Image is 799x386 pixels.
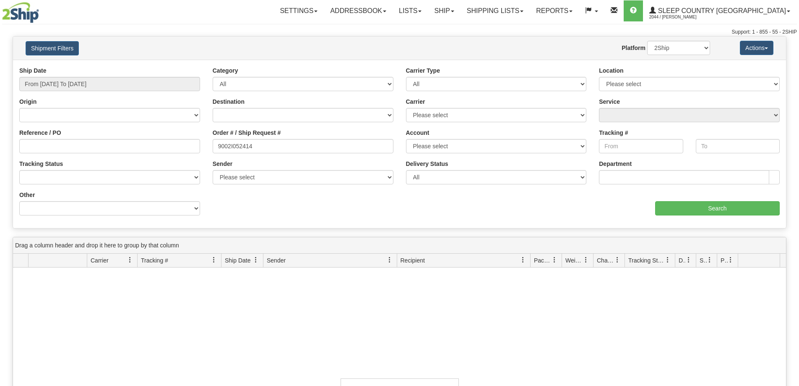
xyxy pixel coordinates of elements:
span: Recipient [401,256,425,265]
span: Ship Date [225,256,250,265]
label: Delivery Status [406,160,448,168]
a: Sleep Country [GEOGRAPHIC_DATA] 2044 / [PERSON_NAME] [643,0,796,21]
a: Pickup Status filter column settings [724,253,738,267]
span: Sleep Country [GEOGRAPHIC_DATA] [656,7,786,14]
label: Department [599,160,632,168]
a: Lists [393,0,428,21]
button: Actions [740,41,773,55]
label: Tracking # [599,129,628,137]
label: Carrier Type [406,66,440,75]
div: grid grouping header [13,237,786,254]
a: Recipient filter column settings [516,253,530,267]
span: 2044 / [PERSON_NAME] [649,13,712,21]
a: Carrier filter column settings [123,253,137,267]
a: Shipment Issues filter column settings [703,253,717,267]
a: Settings [273,0,324,21]
label: Category [213,66,238,75]
label: Order # / Ship Request # [213,129,281,137]
a: Tracking Status filter column settings [661,253,675,267]
iframe: chat widget [780,150,798,236]
a: Shipping lists [461,0,530,21]
span: Carrier [91,256,109,265]
span: Weight [565,256,583,265]
input: From [599,139,683,153]
a: Tracking # filter column settings [207,253,221,267]
span: Delivery Status [679,256,686,265]
label: Ship Date [19,66,47,75]
button: Shipment Filters [26,41,79,55]
label: Platform [622,44,645,52]
a: Weight filter column settings [579,253,593,267]
input: To [696,139,780,153]
label: Other [19,191,35,199]
a: Sender filter column settings [383,253,397,267]
img: logo2044.jpg [2,2,39,23]
a: Ship Date filter column settings [249,253,263,267]
label: Origin [19,97,36,106]
label: Location [599,66,623,75]
a: Packages filter column settings [547,253,562,267]
a: Charge filter column settings [610,253,625,267]
label: Carrier [406,97,425,106]
span: Packages [534,256,552,265]
span: Shipment Issues [700,256,707,265]
span: Charge [597,256,614,265]
label: Tracking Status [19,160,63,168]
a: Ship [428,0,460,21]
a: Delivery Status filter column settings [682,253,696,267]
label: Reference / PO [19,129,61,137]
div: Support: 1 - 855 - 55 - 2SHIP [2,29,797,36]
a: Addressbook [324,0,393,21]
label: Sender [213,160,232,168]
label: Destination [213,97,245,106]
label: Service [599,97,620,106]
span: Pickup Status [721,256,728,265]
span: Sender [267,256,286,265]
a: Reports [530,0,579,21]
input: Search [655,201,780,215]
span: Tracking # [141,256,168,265]
label: Account [406,129,429,137]
span: Tracking Status [628,256,665,265]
